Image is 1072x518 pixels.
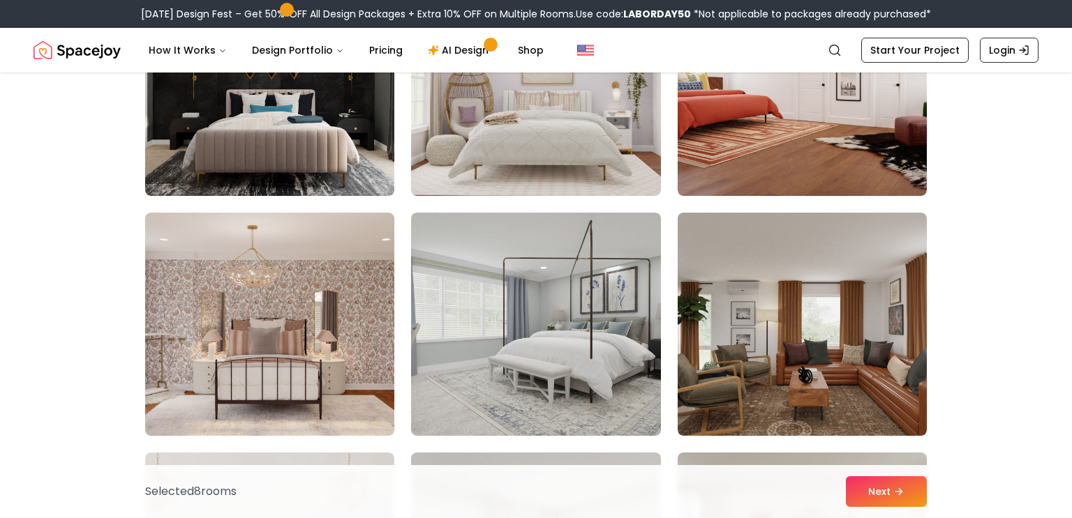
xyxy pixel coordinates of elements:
[417,36,504,64] a: AI Design
[33,36,121,64] img: Spacejoy Logo
[145,483,237,500] p: Selected 8 room s
[577,42,594,59] img: United States
[33,36,121,64] a: Spacejoy
[846,476,927,507] button: Next
[241,36,355,64] button: Design Portfolio
[358,36,414,64] a: Pricing
[145,213,394,436] img: Room room-79
[141,7,931,21] div: [DATE] Design Fest – Get 50% OFF All Design Packages + Extra 10% OFF on Multiple Rooms.
[33,28,1038,73] nav: Global
[137,36,238,64] button: How It Works
[411,213,660,436] img: Room room-80
[623,7,691,21] b: LABORDAY50
[861,38,969,63] a: Start Your Project
[576,7,691,21] span: Use code:
[678,213,927,436] img: Room room-81
[507,36,555,64] a: Shop
[980,38,1038,63] a: Login
[137,36,555,64] nav: Main
[691,7,931,21] span: *Not applicable to packages already purchased*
